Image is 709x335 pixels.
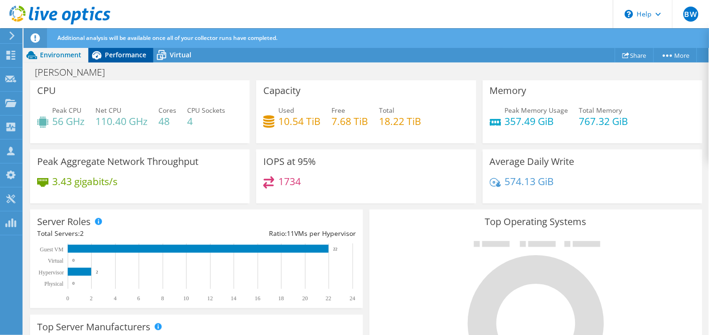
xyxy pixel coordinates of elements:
[379,106,394,115] span: Total
[287,229,294,238] span: 11
[263,86,300,96] h3: Capacity
[654,48,697,62] a: More
[57,34,277,42] span: Additional analysis will be available once all of your collector runs have completed.
[170,50,191,59] span: Virtual
[95,106,121,115] span: Net CPU
[48,257,64,264] text: Virtual
[231,295,236,302] text: 14
[158,116,176,126] h4: 48
[80,229,84,238] span: 2
[625,10,633,18] svg: \n
[579,116,629,126] h4: 767.32 GiB
[37,228,197,239] div: Total Servers:
[40,246,63,253] text: Guest VM
[31,67,119,78] h1: [PERSON_NAME]
[37,322,150,332] h3: Top Server Manufacturers
[350,295,355,302] text: 24
[331,116,368,126] h4: 7.68 TiB
[37,86,56,96] h3: CPU
[52,106,81,115] span: Peak CPU
[490,86,527,96] h3: Memory
[490,156,575,167] h3: Average Daily Write
[207,295,213,302] text: 12
[96,270,98,274] text: 2
[615,48,654,62] a: Share
[579,106,622,115] span: Total Memory
[39,269,64,276] text: Hypervisor
[52,176,118,187] h4: 3.43 gigabits/s
[505,116,568,126] h4: 357.49 GiB
[505,176,554,187] h4: 574.13 GiB
[37,217,91,227] h3: Server Roles
[40,50,81,59] span: Environment
[105,50,146,59] span: Performance
[302,295,308,302] text: 20
[161,295,164,302] text: 8
[197,228,356,239] div: Ratio: VMs per Hypervisor
[377,217,695,227] h3: Top Operating Systems
[278,106,294,115] span: Used
[72,281,75,286] text: 0
[183,295,189,302] text: 10
[158,106,176,115] span: Cores
[278,295,284,302] text: 18
[114,295,117,302] text: 4
[72,258,75,263] text: 0
[684,7,699,22] span: BW
[331,106,345,115] span: Free
[44,280,63,287] text: Physical
[52,116,85,126] h4: 56 GHz
[505,106,568,115] span: Peak Memory Usage
[37,156,198,167] h3: Peak Aggregate Network Throughput
[66,295,69,302] text: 0
[255,295,260,302] text: 16
[187,116,225,126] h4: 4
[379,116,421,126] h4: 18.22 TiB
[187,106,225,115] span: CPU Sockets
[326,295,331,302] text: 22
[137,295,140,302] text: 6
[95,116,148,126] h4: 110.40 GHz
[263,156,316,167] h3: IOPS at 95%
[278,116,321,126] h4: 10.54 TiB
[90,295,93,302] text: 2
[278,176,301,187] h4: 1734
[333,247,338,251] text: 22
